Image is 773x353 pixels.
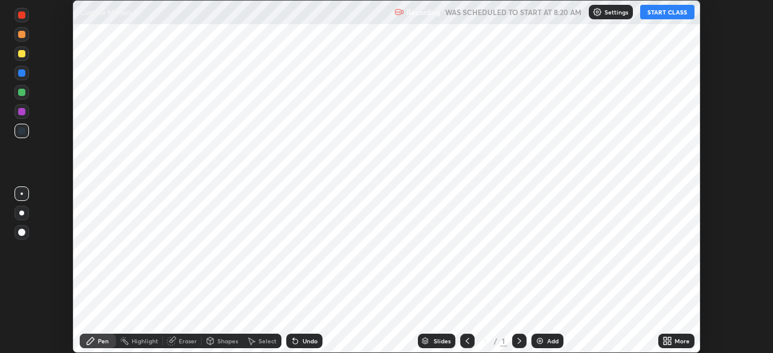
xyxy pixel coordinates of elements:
div: Undo [303,338,318,344]
div: 1 [480,337,492,345]
p: Circular Motion 4 [80,7,137,17]
div: Highlight [132,338,158,344]
div: Eraser [179,338,197,344]
div: Slides [434,338,451,344]
p: Recording [406,8,440,17]
p: Settings [605,9,628,15]
div: / [494,337,498,345]
div: Add [547,338,559,344]
div: More [675,338,690,344]
img: add-slide-button [535,336,545,346]
div: Shapes [217,338,238,344]
div: 1 [500,336,507,346]
button: START CLASS [640,5,694,19]
img: recording.375f2c34.svg [394,7,404,17]
div: Select [258,338,277,344]
div: Pen [98,338,109,344]
h5: WAS SCHEDULED TO START AT 8:20 AM [445,7,582,17]
img: class-settings-icons [592,7,602,17]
